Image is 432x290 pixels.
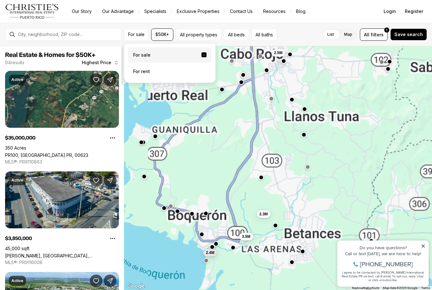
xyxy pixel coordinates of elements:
[371,31,384,38] span: filters
[155,32,169,37] span: $50K+
[259,212,268,217] span: 2.3M
[257,210,270,218] button: 2.3M
[380,5,400,18] button: Login
[124,28,149,41] button: For sale
[394,32,423,37] span: Save search
[360,28,388,41] button: Allfilters1
[225,7,258,16] button: Contact Us
[390,28,427,40] button: Save search
[106,232,119,245] button: Property options
[139,7,171,16] a: Specialists
[67,7,97,16] a: Our Story
[176,28,221,41] button: All property types
[8,39,90,51] span: I agree to be contacted by [PERSON_NAME] International Real Estate PR via text, call & email. To ...
[97,7,139,16] a: Our Advantage
[272,49,285,57] button: 2.5M
[90,174,102,187] button: Save Property: Ave Castro Perez, SAN GERMAN
[172,7,225,16] a: Exclusive Properties
[5,152,88,158] a: PR100, CABO ROJO PR, 00623
[274,50,283,55] span: 2.5M
[104,275,116,287] button: Share Property
[11,77,23,82] p: Active
[401,5,427,18] button: Register
[5,253,119,258] a: Ave Castro Perez, SAN GERMAN, SAN GERMAN PR, 00683
[128,64,212,79] label: For rent
[104,174,116,187] button: Share Property
[7,20,91,25] div: Call or text [DATE], we are here to help!
[104,73,116,86] button: Share Property
[151,28,173,41] button: $50K+
[239,233,253,240] button: 3.5M
[78,56,123,69] button: Highest Price
[128,32,145,37] span: For sale
[339,29,357,40] label: Map
[7,14,91,19] div: Do you have questions?
[5,60,24,65] p: 94 results
[224,28,249,41] button: All beds
[128,47,212,63] label: For sale
[242,234,250,239] span: 3.5M
[11,178,23,183] p: Active
[26,30,79,36] span: [PHONE_NUMBER]
[206,250,214,255] span: 2.4M
[106,132,119,144] button: Property options
[291,7,311,16] a: Blog
[251,28,277,41] button: All baths
[258,7,291,16] a: Resources
[11,278,23,283] p: Active
[90,73,102,86] button: Save Property: PR100
[386,28,387,33] span: 1
[5,4,59,19] img: logo
[405,9,423,14] span: Register
[90,275,102,287] button: Save Property: Bo Boqueron CARR 100 KM 14.0
[203,249,217,256] button: 2.4M
[364,31,369,38] span: All
[384,9,396,14] span: Login
[322,29,339,40] label: List
[82,60,111,65] span: Highest Price
[5,52,96,58] span: Real Estate & Homes for $50K+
